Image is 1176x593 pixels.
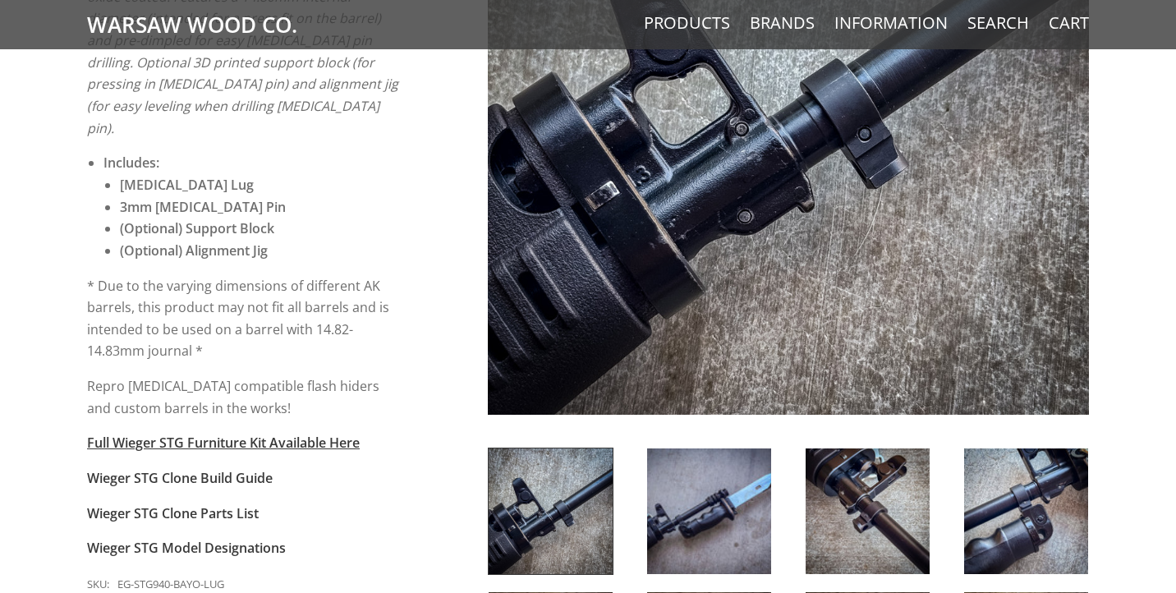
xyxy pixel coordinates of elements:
[87,53,398,137] em: . Optional 3D printed support block (for pressing in [MEDICAL_DATA] pin) and alignment jig (for e...
[750,12,815,34] a: Brands
[87,375,402,419] p: Repro [MEDICAL_DATA] compatible flash hiders and custom barrels in the works!
[120,241,268,260] strong: (Optional) Alignment Jig
[489,448,613,574] img: Wieger STG-940 AK Bayonet Lug
[1049,12,1089,34] a: Cart
[103,154,159,172] strong: Includes:
[120,219,274,237] strong: (Optional) Support Block
[967,12,1029,34] a: Search
[87,434,360,452] a: Full Wieger STG Furniture Kit Available Here
[647,448,771,574] img: Wieger STG-940 AK Bayonet Lug
[120,176,254,194] strong: [MEDICAL_DATA] Lug
[87,275,402,363] p: * Due to the varying dimensions of different AK barrels, this product may not fit all barrels and...
[964,448,1088,574] img: Wieger STG-940 AK Bayonet Lug
[120,198,286,216] strong: 3mm [MEDICAL_DATA] Pin
[87,539,286,557] a: Wieger STG Model Designations
[87,504,259,522] a: Wieger STG Clone Parts List
[806,448,930,574] img: Wieger STG-940 AK Bayonet Lug
[644,12,730,34] a: Products
[87,469,273,487] a: Wieger STG Clone Build Guide
[834,12,948,34] a: Information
